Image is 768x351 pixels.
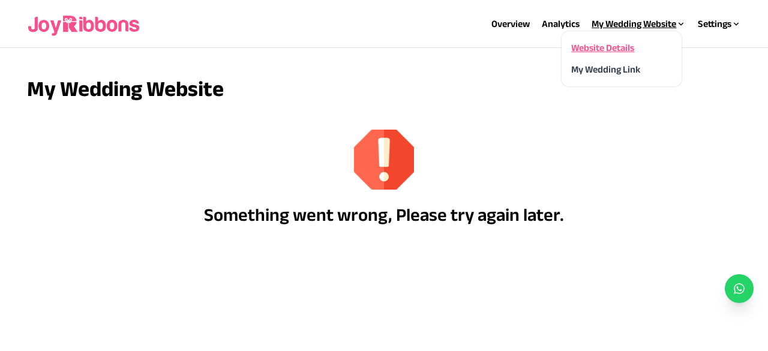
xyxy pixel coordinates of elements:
[542,19,580,29] a: Analytics
[27,77,741,101] h3: My Wedding Website
[27,5,142,43] img: joyribbons
[354,130,414,190] img: Empty
[592,17,686,31] div: My Wedding Website
[571,64,640,74] a: My Wedding Link
[204,204,564,226] p: Something went wrong, Please try again later.
[698,17,741,31] div: Settings
[491,19,530,29] a: Overview
[571,43,634,53] a: Website Details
